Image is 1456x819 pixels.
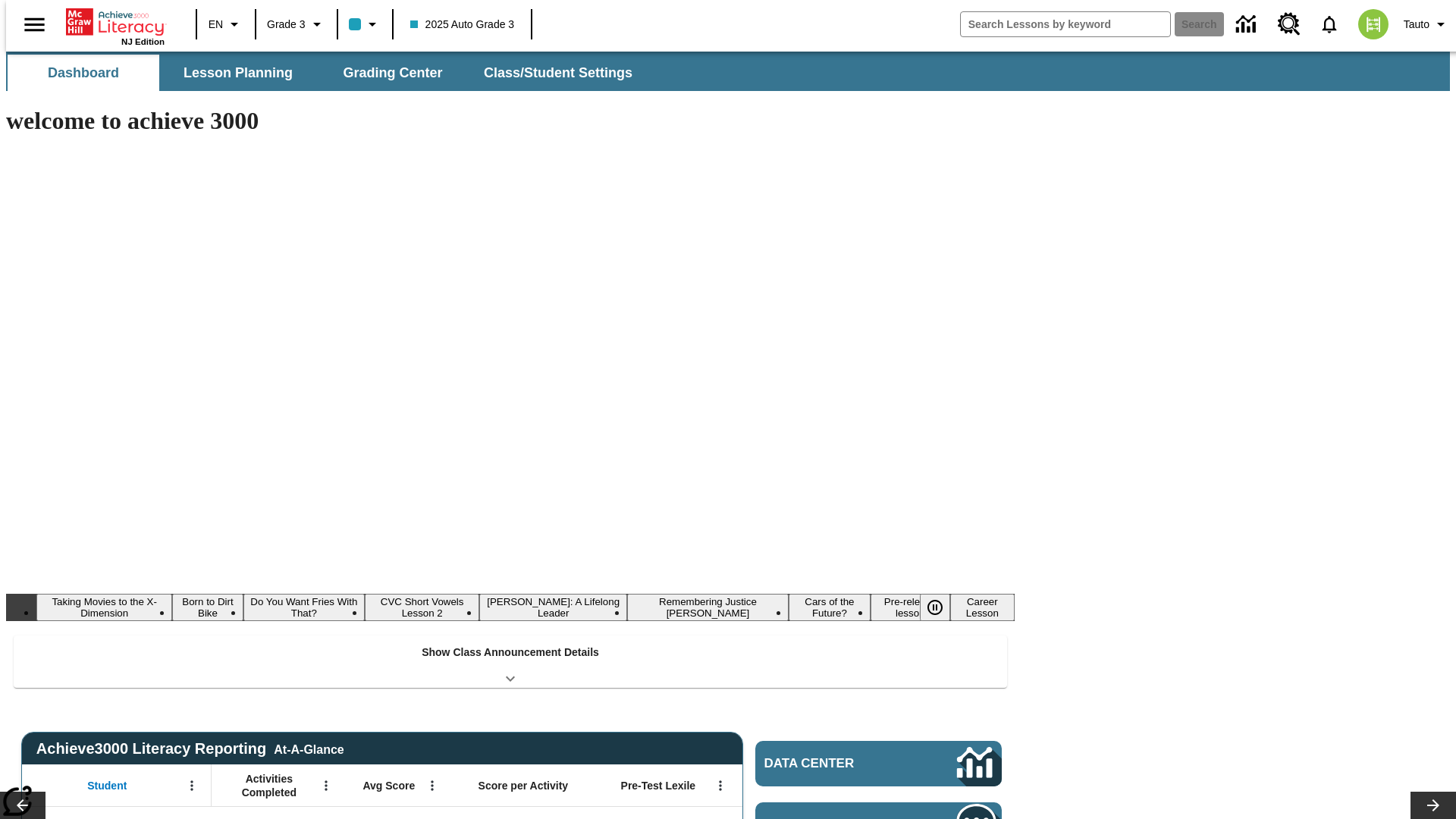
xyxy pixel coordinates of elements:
button: Slide 2 Born to Dirt Bike [172,594,243,621]
button: Select a new avatar [1349,5,1398,44]
span: Data Center [764,756,906,771]
button: Slide 8 Pre-release lesson [871,594,950,621]
button: Lesson Planning [162,55,314,91]
button: Grade: Grade 3, Select a grade [261,11,332,38]
img: avatar image [1358,9,1389,39]
span: Pre-Test Lexile [621,779,696,792]
span: EN [209,17,223,33]
button: Open Menu [709,774,732,797]
button: Dashboard [8,55,159,91]
span: 2025 Auto Grade 3 [410,17,515,33]
h1: welcome to achieve 3000 [6,107,1015,135]
a: Home [66,7,165,37]
button: Open Menu [180,774,203,797]
div: At-A-Glance [274,740,344,757]
button: Language: EN, Select a language [202,11,250,38]
button: Profile/Settings [1398,11,1456,38]
button: Grading Center [317,55,469,91]
span: Grade 3 [267,17,306,33]
div: Show Class Announcement Details [14,635,1007,688]
button: Slide 9 Career Lesson [950,594,1015,621]
button: Open Menu [421,774,444,797]
button: Open side menu [12,2,57,47]
span: Student [87,779,127,792]
p: Show Class Announcement Details [422,645,599,661]
div: SubNavbar [6,52,1450,91]
span: Avg Score [362,779,415,792]
button: Slide 6 Remembering Justice O'Connor [627,594,789,621]
div: SubNavbar [6,55,646,91]
span: Score per Activity [479,779,569,792]
span: Tauto [1404,17,1429,33]
button: Slide 3 Do You Want Fries With That? [243,594,365,621]
button: Slide 7 Cars of the Future? [789,594,871,621]
button: Pause [920,594,950,621]
button: Slide 1 Taking Movies to the X-Dimension [36,594,172,621]
button: Class color is light blue. Change class color [343,11,388,38]
div: Pause [920,594,965,621]
button: Slide 5 Dianne Feinstein: A Lifelong Leader [479,594,627,621]
button: Open Menu [315,774,337,797]
div: Home [66,5,165,46]
button: Slide 4 CVC Short Vowels Lesson 2 [365,594,479,621]
span: NJ Edition [121,37,165,46]
button: Lesson carousel, Next [1410,792,1456,819]
span: Achieve3000 Literacy Reporting [36,740,344,758]
span: Activities Completed [219,772,319,799]
a: Notifications [1310,5,1349,44]
button: Class/Student Settings [472,55,645,91]
a: Data Center [1227,4,1269,45]
a: Data Center [755,741,1002,786]
input: search field [961,12,1170,36]
a: Resource Center, Will open in new tab [1269,4,1310,45]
